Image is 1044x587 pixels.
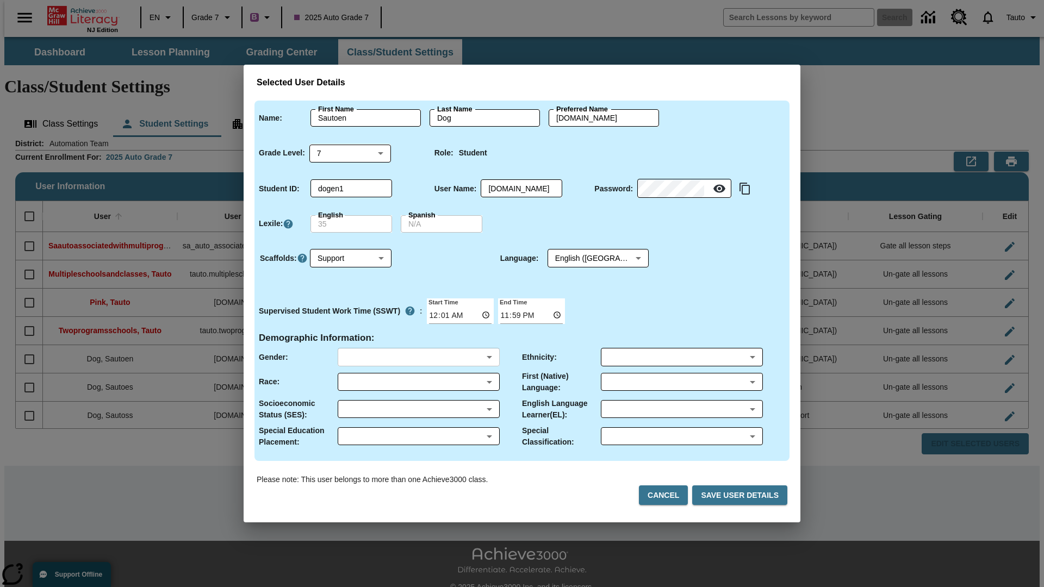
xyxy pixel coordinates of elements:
[309,144,391,162] div: Grade Level
[309,144,391,162] div: 7
[522,398,601,421] p: English Language Learner(EL) :
[259,301,422,321] div: :
[437,104,472,114] label: Last Name
[594,183,633,195] p: Password :
[260,253,297,264] p: Scaffolds :
[736,179,754,198] button: Copy text to clipboard
[548,249,649,267] div: English ([GEOGRAPHIC_DATA])
[434,147,453,159] p: Role :
[522,371,601,394] p: First (Native) Language :
[522,425,601,448] p: Special Classification :
[259,183,300,195] p: Student ID :
[310,249,391,267] div: Scaffolds
[556,104,608,114] label: Preferred Name
[259,218,283,229] p: Lexile :
[310,249,391,267] div: Support
[310,180,392,197] div: Student ID
[500,253,539,264] p: Language :
[637,180,731,198] div: Password
[318,210,343,220] label: English
[259,425,338,448] p: Special Education Placement :
[297,253,308,264] button: Click here to know more about Scaffolds
[459,147,487,159] p: Student
[259,305,400,317] p: Supervised Student Work Time (SSWT)
[709,178,730,199] button: Reveal Password
[408,210,436,220] label: Spanish
[257,474,488,485] p: Please note: This user belongs to more than one Achieve3000 class.
[548,249,649,267] div: Language
[259,113,282,124] p: Name :
[639,485,688,505] button: Cancel
[692,485,787,505] button: Save User Details
[259,352,288,363] p: Gender :
[481,180,562,197] div: User Name
[498,297,527,306] label: End Time
[318,104,354,114] label: First Name
[522,352,557,363] p: Ethnicity :
[259,398,338,421] p: Socioeconomic Status (SES) :
[257,78,787,88] h3: Selected User Details
[434,183,477,195] p: User Name :
[259,333,375,344] h4: Demographic Information :
[259,376,279,388] p: Race :
[283,218,294,229] a: Click here to know more about Lexiles, Will open in new tab
[427,297,458,306] label: Start Time
[259,147,305,159] p: Grade Level :
[400,301,420,321] button: Supervised Student Work Time is the timeframe when students can take LevelSet and when lessons ar...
